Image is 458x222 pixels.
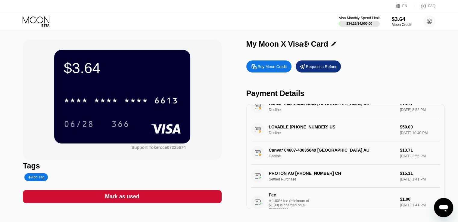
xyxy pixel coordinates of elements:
div: $1.00 [400,197,440,202]
div: 366 [111,120,129,130]
div: My Moon X Visa® Card [246,40,328,48]
div: Request a Refund [296,60,341,72]
div: 366 [107,116,134,131]
iframe: Button to launch messaging window, conversation in progress [434,198,453,217]
div: Fee [269,193,311,197]
div: Payment Details [246,89,445,98]
div: Buy Moon Credit [246,60,291,72]
div: $34.23 / $4,000.00 [346,22,372,25]
div: Add Tag [24,173,48,181]
div: Moon Credit [392,23,411,27]
div: 6613 [154,97,178,106]
div: A 1.00% fee (minimum of $1.00) is charged on all transactions [269,199,314,211]
div: Visa Monthly Spend Limit$34.23/$4,000.00 [339,16,379,27]
div: $3.64 [392,16,411,23]
div: FAQ [414,3,435,9]
div: Mark as used [23,190,221,203]
div: $3.64Moon Credit [392,16,411,27]
div: EN [396,3,414,9]
div: 06/28 [59,116,98,131]
div: Request a Refund [306,64,338,69]
div: Tags [23,162,221,170]
div: Support Token:ce07225674 [131,145,185,150]
div: EN [402,4,407,8]
div: Buy Moon Credit [258,64,287,69]
div: Mark as used [105,193,139,200]
div: 06/28 [64,120,94,130]
div: $3.64 [64,60,181,76]
div: FeeA 1.00% fee (minimum of $1.00) is charged on all transactions$1.00[DATE] 1:41 PM [251,188,440,217]
div: [DATE] 1:41 PM [400,203,440,207]
div: Visa Monthly Spend Limit [339,16,379,20]
div: Support Token: ce07225674 [131,145,185,150]
div: Add Tag [28,175,44,179]
div: FAQ [428,4,435,8]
